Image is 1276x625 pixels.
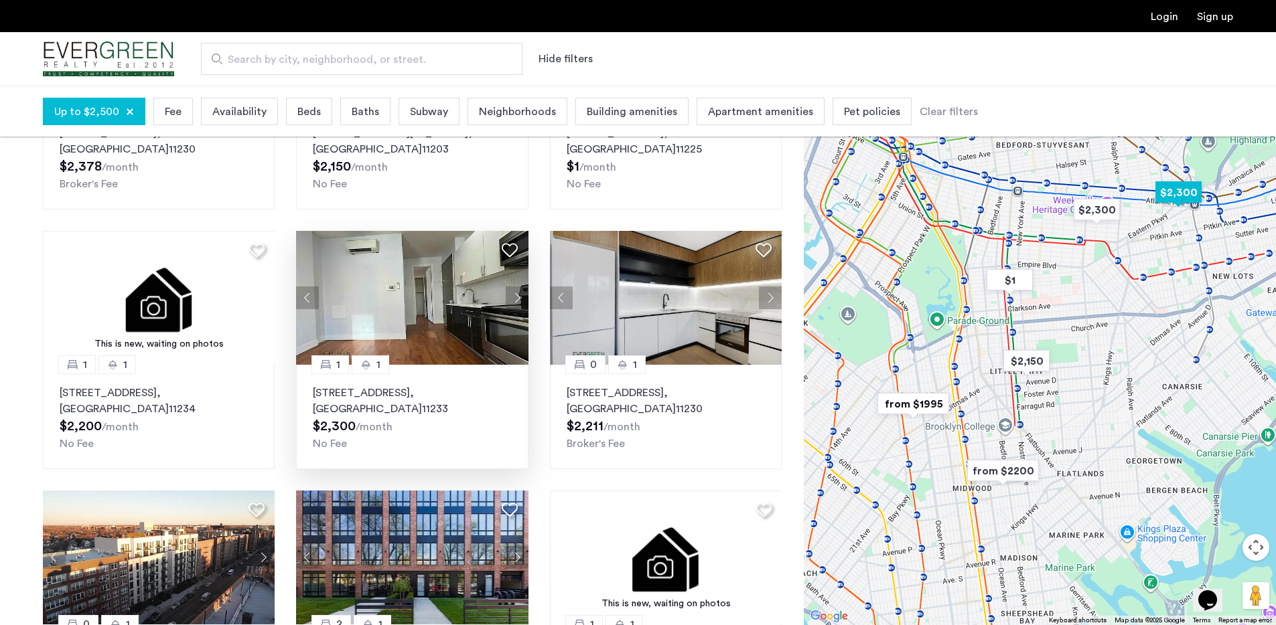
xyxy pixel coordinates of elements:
span: $2,300 [313,420,356,433]
input: Apartment Search [201,43,522,75]
button: Previous apartment [296,286,319,309]
p: [STREET_ADDRESS] 11230 [567,385,765,417]
p: [STREET_ADDRESS] 11230 [60,125,258,157]
span: Search by city, neighborhood, or street. [228,52,485,68]
span: 1 [336,357,340,373]
img: logo [43,34,174,84]
a: 11[STREET_ADDRESS], [GEOGRAPHIC_DATA]11234No Fee [43,365,275,469]
a: 11[STREET_ADDRESS], [GEOGRAPHIC_DATA]11233No Fee [296,365,528,469]
div: Clear filters [920,104,978,120]
button: Keyboard shortcuts [1049,616,1107,625]
a: 01[STREET_ADDRESS], [GEOGRAPHIC_DATA]11230Broker's Fee [43,105,275,209]
button: Show or hide filters [539,51,593,67]
span: Up to $2,500 [54,104,119,120]
span: $2,200 [60,420,102,433]
span: $2,378 [60,160,102,173]
button: Drag Pegman onto the map to open Street View [1243,582,1269,609]
div: $2,150 [998,346,1055,376]
iframe: chat widget [1193,571,1236,612]
div: $2,300 [1068,195,1125,225]
button: Next apartment [506,286,528,309]
span: 1 [376,357,380,373]
span: No Fee [60,438,94,449]
button: Previous apartment [296,546,319,569]
a: This is new, waiting on photos [550,490,782,624]
span: 0 [590,357,597,373]
div: This is new, waiting on photos [50,337,269,351]
sub: /month [604,422,640,432]
a: Cazamio Logo [43,34,174,84]
span: Broker's Fee [567,438,625,449]
span: 1 [83,357,87,373]
sub: /month [579,162,616,173]
a: Login [1151,11,1178,22]
span: No Fee [567,179,601,189]
img: Google [807,608,851,625]
sub: /month [356,422,393,432]
a: 01[STREET_ADDRESS][US_STATE], [GEOGRAPHIC_DATA]11203No Fee [296,105,528,209]
span: Building amenities [587,104,677,120]
img: 2010_638603899118135293.jpeg [43,490,275,624]
button: Next apartment [759,286,782,309]
span: Neighborhoods [479,104,556,120]
span: $1 [567,160,579,173]
a: This is new, waiting on photos [43,231,275,365]
span: No Fee [313,438,347,449]
p: [STREET_ADDRESS] 11234 [60,385,258,417]
p: [STREET_ADDRESS][US_STATE] 11203 [313,125,511,157]
a: Report a map error [1218,616,1272,625]
button: Previous apartment [43,546,66,569]
div: $2,300 [1150,177,1207,207]
img: 3_638312012107233083.jpeg [296,490,528,624]
span: 1 [123,357,127,373]
div: from $2200 [962,456,1044,486]
a: Open this area in Google Maps (opens a new window) [807,608,851,625]
p: [STREET_ADDRESS] 11225 [567,125,765,157]
sub: /month [102,422,139,432]
span: Map data ©2025 Google [1115,617,1185,624]
sub: /month [102,162,139,173]
span: $2,211 [567,420,604,433]
a: 00[STREET_ADDRESS], [GEOGRAPHIC_DATA]11225No Fee [550,105,782,209]
img: 1998_638382594253941610.jpeg [550,231,782,365]
img: 2.gif [43,231,275,365]
p: [STREET_ADDRESS] 11233 [313,385,511,417]
button: Next apartment [252,546,275,569]
a: Registration [1197,11,1233,22]
button: Previous apartment [550,286,573,309]
img: 2.gif [550,490,782,624]
div: $1 [981,265,1038,295]
img: 66a1adb6-6608-43dd-a245-dc7333f8b390_638901971345364416.jpeg [296,231,528,365]
span: Availability [212,104,267,120]
sub: /month [351,162,388,173]
span: Beds [297,104,321,120]
button: Next apartment [506,546,528,569]
span: No Fee [313,179,347,189]
a: Terms (opens in new tab) [1193,616,1210,625]
a: 01[STREET_ADDRESS], [GEOGRAPHIC_DATA]11230Broker's Fee [550,365,782,469]
span: Apartment amenities [708,104,813,120]
div: This is new, waiting on photos [557,597,776,611]
span: $2,150 [313,160,351,173]
div: from $1995 [872,389,954,419]
button: Map camera controls [1243,534,1269,561]
span: Subway [410,104,448,120]
span: Fee [165,104,182,120]
span: 1 [633,357,637,373]
span: Pet policies [844,104,900,120]
span: Baths [352,104,379,120]
span: Broker's Fee [60,179,118,189]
